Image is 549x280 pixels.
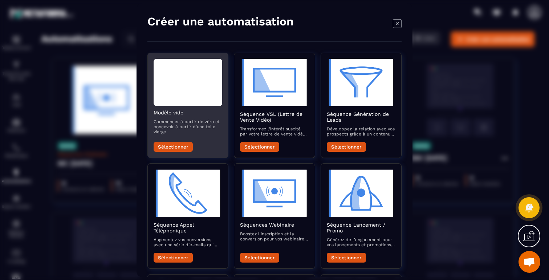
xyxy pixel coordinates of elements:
[154,142,193,152] button: Sélectionner
[240,222,309,228] h2: Séquences Webinaire
[240,231,309,242] p: Boostez l'inscription et la conversion pour vos webinaires avec des e-mails qui informent, rappel...
[327,111,395,123] h2: Séquence Génération de Leads
[327,59,395,106] img: automation-objective-icon
[327,142,366,152] button: Sélectionner
[327,237,395,247] p: Générez de l'engouement pour vos lancements et promotions avec une séquence d’e-mails captivante ...
[327,170,395,217] img: automation-objective-icon
[154,110,222,115] h2: Modèle vide
[154,237,222,247] p: Augmentez vos conversions avec une série d’e-mails qui préparent et suivent vos appels commerciaux
[147,14,294,29] h4: Créer une automatisation
[327,222,395,234] h2: Séquence Lancement / Promo
[518,251,540,273] div: Ouvrir le chat
[240,142,279,152] button: Sélectionner
[240,126,309,137] p: Transformez l'intérêt suscité par votre lettre de vente vidéo en actions concrètes avec des e-mai...
[154,170,222,217] img: automation-objective-icon
[154,119,222,134] p: Commencer à partir de zéro et concevoir à partir d'une toile vierge
[240,111,309,123] h2: Séquence VSL (Lettre de Vente Vidéo)
[154,222,222,234] h2: Séquence Appel Téléphonique
[154,253,193,263] button: Sélectionner
[240,170,309,217] img: automation-objective-icon
[240,253,279,263] button: Sélectionner
[327,126,395,137] p: Développez la relation avec vos prospects grâce à un contenu attractif qui les accompagne vers la...
[327,253,366,263] button: Sélectionner
[240,59,309,106] img: automation-objective-icon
